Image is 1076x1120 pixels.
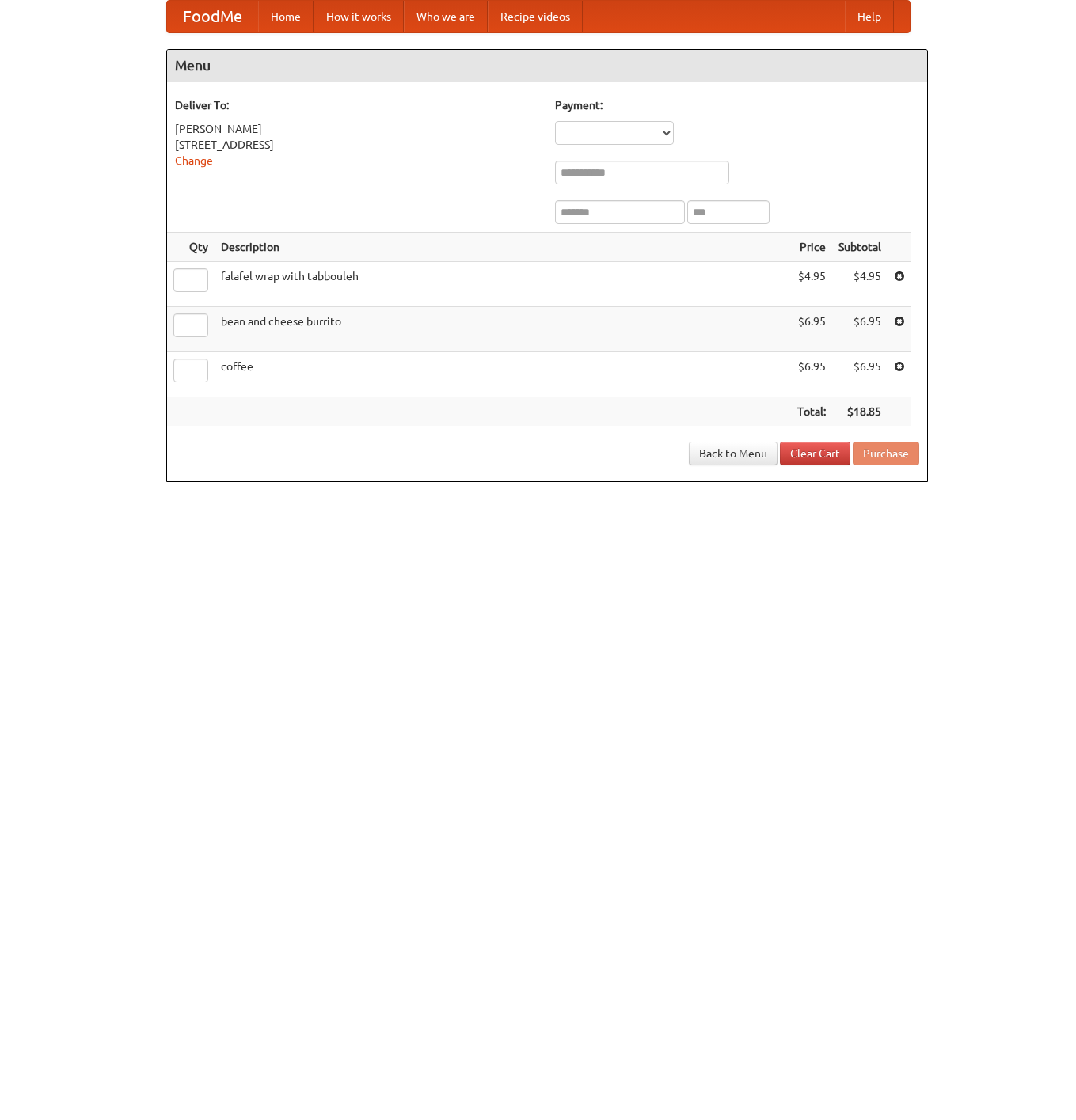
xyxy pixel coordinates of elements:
[167,1,258,32] a: FoodMe
[832,307,888,352] td: $6.95
[215,262,791,307] td: falafel wrap with tabbouleh
[832,233,888,262] th: Subtotal
[175,137,539,153] div: [STREET_ADDRESS]
[175,154,213,167] a: Change
[488,1,583,32] a: Recipe videos
[832,262,888,307] td: $4.95
[167,233,215,262] th: Qty
[791,397,832,427] th: Total:
[215,233,791,262] th: Description
[780,442,850,465] a: Clear Cart
[167,50,927,82] h4: Menu
[832,397,888,427] th: $18.85
[791,307,832,352] td: $6.95
[845,1,894,32] a: Help
[215,352,791,397] td: coffee
[404,1,488,32] a: Who we are
[853,442,919,465] button: Purchase
[689,442,778,465] a: Back to Menu
[791,262,832,307] td: $4.95
[175,97,539,113] h5: Deliver To:
[258,1,314,32] a: Home
[791,352,832,397] td: $6.95
[555,97,919,113] h5: Payment:
[175,121,539,137] div: [PERSON_NAME]
[832,352,888,397] td: $6.95
[791,233,832,262] th: Price
[314,1,404,32] a: How it works
[215,307,791,352] td: bean and cheese burrito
